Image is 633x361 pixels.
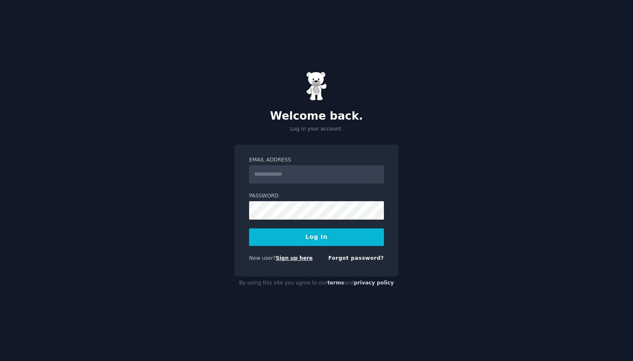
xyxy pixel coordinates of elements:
img: Gummy Bear [306,72,327,101]
p: Log in your account. [234,125,399,133]
h2: Welcome back. [234,110,399,123]
label: Email Address [249,156,384,164]
label: Password [249,192,384,200]
a: Forgot password? [328,255,384,261]
a: privacy policy [354,280,394,286]
div: By using this site you agree to our and [234,277,399,290]
a: terms [327,280,344,286]
button: Log In [249,228,384,246]
a: Sign up here [276,255,313,261]
span: New user? [249,255,276,261]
